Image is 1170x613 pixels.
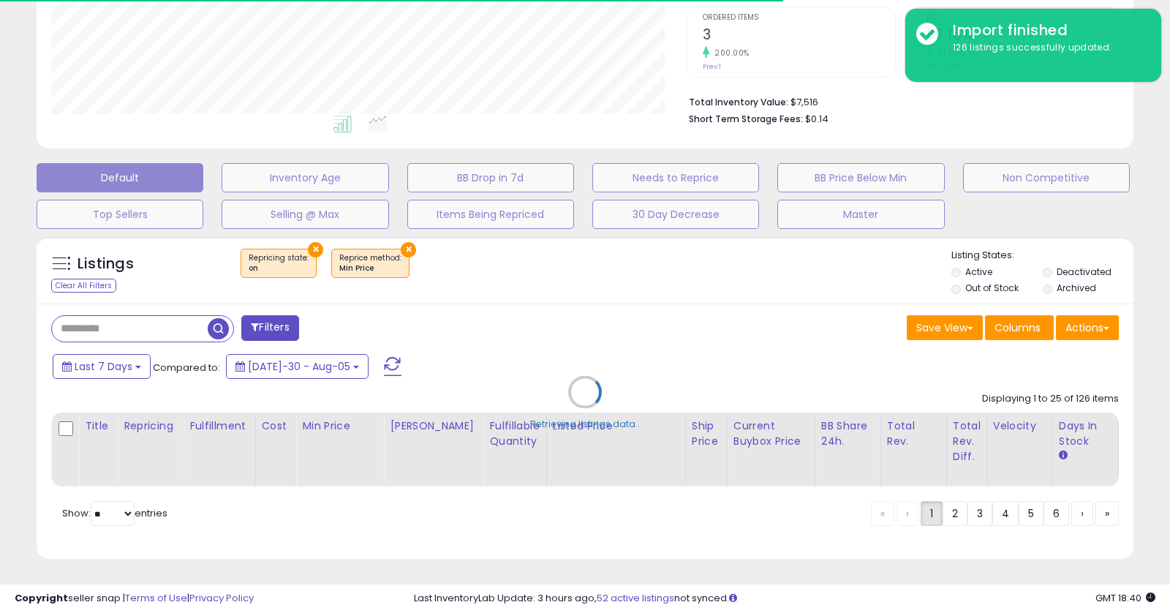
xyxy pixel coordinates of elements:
[222,200,388,229] button: Selling @ Max
[592,163,759,192] button: Needs to Reprice
[805,112,829,126] span: $0.14
[963,163,1130,192] button: Non Competitive
[703,14,894,22] span: Ordered Items
[15,592,254,606] div: seller snap | |
[15,591,68,605] strong: Copyright
[37,163,203,192] button: Default
[703,62,721,71] small: Prev: 1
[942,41,1150,55] div: 126 listings successfully updated.
[777,163,944,192] button: BB Price Below Min
[592,200,759,229] button: 30 Day Decrease
[189,591,254,605] a: Privacy Policy
[777,200,944,229] button: Master
[37,200,203,229] button: Top Sellers
[689,92,1108,110] li: $7,516
[709,48,750,59] small: 200.00%
[597,591,674,605] a: 52 active listings
[1095,591,1155,605] span: 2025-08-13 18:40 GMT
[530,418,640,431] div: Retrieving listings data..
[414,592,1155,606] div: Last InventoryLab Update: 3 hours ago, not synced.
[689,96,788,108] b: Total Inventory Value:
[942,20,1150,41] div: Import finished
[703,26,894,46] h2: 3
[125,591,187,605] a: Terms of Use
[222,163,388,192] button: Inventory Age
[407,163,574,192] button: BB Drop in 7d
[407,200,574,229] button: Items Being Repriced
[689,113,803,125] b: Short Term Storage Fees:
